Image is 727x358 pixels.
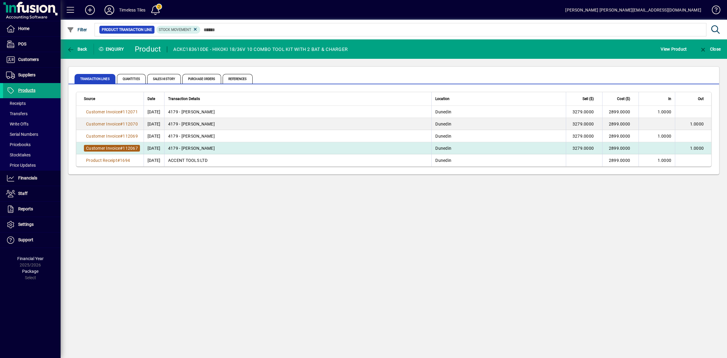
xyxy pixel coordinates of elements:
div: Timeless Tiles [119,5,145,15]
td: 4179 - [PERSON_NAME] [164,130,432,142]
span: Serial Numbers [6,132,38,137]
span: Products [18,88,35,93]
a: Transfers [3,109,61,119]
td: 3279.0000 [566,142,602,154]
span: Close [699,47,721,52]
span: # [120,134,123,139]
span: Purchase Orders [182,74,221,84]
span: Package [22,269,38,274]
a: Customer Invoice#112070 [84,121,140,127]
span: 1694 [120,158,130,163]
span: Quantities [117,74,146,84]
td: 2899.0000 [602,142,639,154]
td: [DATE] [144,154,164,166]
button: Profile [100,5,119,15]
a: Product Receipt#1694 [84,157,132,164]
span: Back [67,47,87,52]
span: References [223,74,253,84]
td: 2899.0000 [602,130,639,142]
span: Stocktakes [6,152,31,157]
span: Stock movement [159,28,191,32]
app-page-header-button: Close enquiry [693,44,727,55]
span: Receipts [6,101,26,106]
span: Customer Invoice [86,146,120,151]
a: Receipts [3,98,61,109]
span: 112067 [123,146,138,151]
a: Write Offs [3,119,61,129]
mat-chip: Product Transaction Type: Stock movement [156,26,201,34]
span: Dunedin [435,158,451,163]
a: Customer Invoice#112071 [84,109,140,115]
span: 112069 [123,134,138,139]
span: Transaction Lines [75,74,115,84]
a: Customers [3,52,61,67]
app-page-header-button: Back [61,44,94,55]
span: View Product [661,44,687,54]
a: Support [3,233,61,248]
span: 1.0000 [658,109,672,114]
td: [DATE] [144,118,164,130]
span: # [117,158,120,163]
span: Cost ($) [617,95,630,102]
span: Transaction Details [168,95,200,102]
td: 2899.0000 [602,154,639,166]
a: Financials [3,171,61,186]
span: # [120,109,123,114]
span: Filter [67,27,87,32]
span: Staff [18,191,28,196]
td: 2899.0000 [602,106,639,118]
span: Source [84,95,95,102]
td: 4179 - [PERSON_NAME] [164,106,432,118]
td: [DATE] [144,130,164,142]
td: ACCENT TOOLS LTD [164,154,432,166]
span: Dunedin [435,109,451,114]
span: Sell ($) [583,95,594,102]
button: Add [80,5,100,15]
span: Reports [18,206,33,211]
span: 1.0000 [690,146,704,151]
span: POS [18,42,26,46]
div: Sell ($) [570,95,599,102]
span: Customer Invoice [86,134,120,139]
span: In [668,95,671,102]
a: Customer Invoice#112069 [84,133,140,139]
span: Support [18,237,33,242]
a: POS [3,37,61,52]
span: Suppliers [18,72,35,77]
td: [DATE] [144,142,164,154]
span: Product Receipt [86,158,117,163]
td: 3279.0000 [566,130,602,142]
span: Date [148,95,155,102]
td: [DATE] [144,106,164,118]
span: Write Offs [6,122,28,126]
a: Customer Invoice#112067 [84,145,140,152]
div: Product [135,44,161,54]
td: 2899.0000 [602,118,639,130]
button: Filter [65,24,89,35]
span: Dunedin [435,122,451,126]
span: Transfers [6,111,28,116]
span: Settings [18,222,34,227]
button: View Product [659,44,688,55]
span: Dunedin [435,146,451,151]
span: Location [435,95,450,102]
div: ACKC183610DE - HIKOKI 18/36V 10 COMBO TOOL KIT WITH 2 BAT & CHARGER [173,45,348,54]
a: Price Updates [3,160,61,170]
span: Home [18,26,29,31]
span: 112071 [123,109,138,114]
div: Location [435,95,562,102]
td: 4179 - [PERSON_NAME] [164,118,432,130]
span: Customer Invoice [86,109,120,114]
div: Cost ($) [606,95,636,102]
td: 3279.0000 [566,106,602,118]
div: Date [148,95,161,102]
div: Source [84,95,140,102]
span: 1.0000 [658,158,672,163]
span: 1.0000 [658,134,672,139]
a: Knowledge Base [707,1,719,21]
a: Serial Numbers [3,129,61,139]
span: # [120,122,123,126]
span: # [120,146,123,151]
button: Close [698,44,722,55]
span: Pricebooks [6,142,31,147]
